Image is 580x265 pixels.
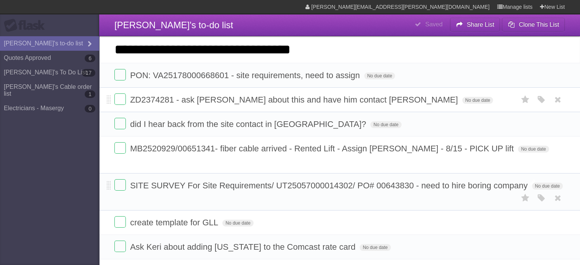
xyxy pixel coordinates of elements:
[425,21,442,27] b: Saved
[518,93,533,106] label: Star task
[467,21,494,28] b: Share List
[502,18,565,32] button: Clone This List
[85,55,95,62] b: 6
[114,241,126,252] label: Done
[532,183,563,190] span: No due date
[114,142,126,154] label: Done
[130,242,357,252] span: Ask Keri about adding [US_STATE] to the Comcast rate card
[130,119,368,129] span: did I hear back from the site contact in [GEOGRAPHIC_DATA]?
[360,244,390,251] span: No due date
[130,181,529,190] span: SITE SURVEY For Site Requirements/ UT25057000014302/ PO# 00643830 - need to hire boring company
[130,95,460,104] span: ZD2374281 - ask [PERSON_NAME] about this and have him contact [PERSON_NAME]
[450,18,500,32] button: Share List
[518,192,533,204] label: Star task
[130,218,220,227] span: create template for GLL
[114,20,233,30] span: [PERSON_NAME]'s to-do list
[114,179,126,191] label: Done
[85,105,95,112] b: 0
[130,144,516,153] span: MB2520929/00651341- fiber cable arrived - Rented Lift - Assign [PERSON_NAME] - 8/15 - PICK UP lift
[130,71,362,80] span: PON: VA25178000668601 - site requirements, need to assign
[518,146,549,153] span: No due date
[222,220,253,226] span: No due date
[4,19,50,32] div: Flask
[370,121,401,128] span: No due date
[85,90,95,98] b: 1
[519,21,559,28] b: Clone This List
[114,93,126,105] label: Done
[114,216,126,228] label: Done
[364,72,395,79] span: No due date
[114,69,126,80] label: Done
[82,69,95,77] b: 17
[114,118,126,129] label: Done
[462,97,493,104] span: No due date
